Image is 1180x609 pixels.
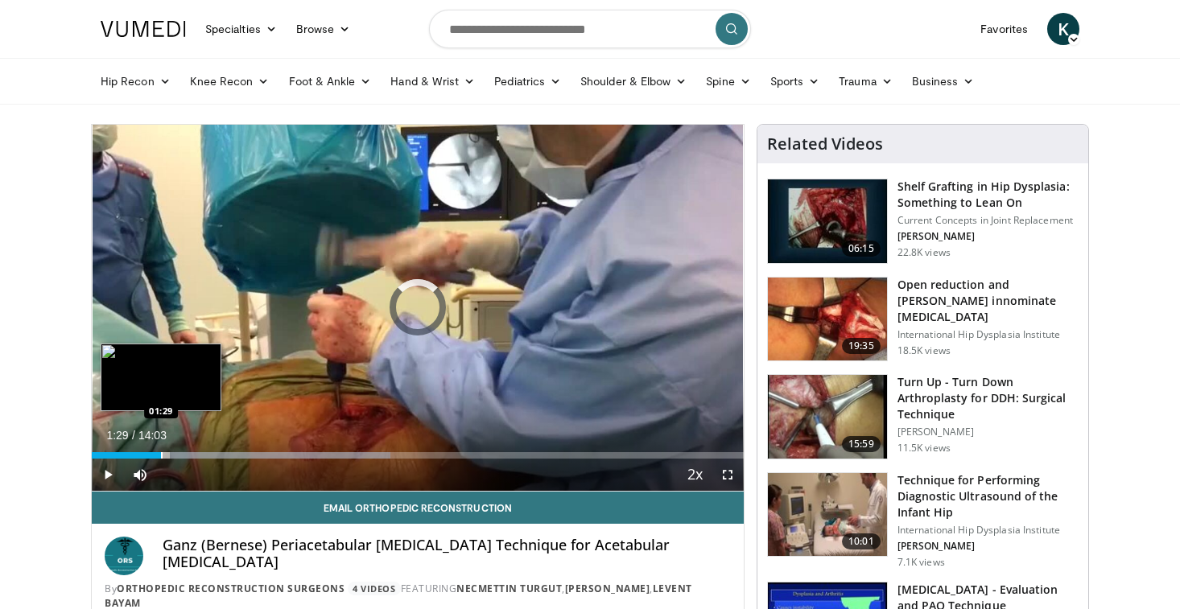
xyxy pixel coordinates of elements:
[768,375,887,459] img: 323661_0000_1.png.150x105_q85_crop-smart_upscale.jpg
[767,374,1079,459] a: 15:59 Turn Up - Turn Down Arthroplasty for DDH: Surgical Technique [PERSON_NAME] 11.5K views
[196,13,287,45] a: Specialties
[712,459,744,491] button: Fullscreen
[565,582,650,595] a: [PERSON_NAME]
[971,13,1038,45] a: Favorites
[105,537,143,575] img: Avatar
[1047,13,1079,45] a: K
[101,344,221,411] img: image.jpeg
[897,374,1079,422] h3: Turn Up - Turn Down Arthroplasty for DDH: Surgical Technique
[138,429,167,442] span: 14:03
[92,125,744,492] video-js: Video Player
[132,429,135,442] span: /
[897,524,1079,537] p: International Hip Dysplasia Institute
[897,344,951,357] p: 18.5K views
[456,582,562,595] a: Necmettin Turgut
[897,214,1079,227] p: Current Concepts in Joint Replacement
[897,426,1079,438] p: [PERSON_NAME]
[180,65,279,97] a: Knee Recon
[279,65,382,97] a: Foot & Ankle
[767,179,1079,264] a: 06:15 Shelf Grafting in Hip Dysplasia: Something to Lean On Current Concepts in Joint Replacement...
[92,459,124,491] button: Play
[117,582,345,595] a: Orthopedic Reconstruction Surgeons
[897,246,951,259] p: 22.8K views
[287,13,361,45] a: Browse
[768,179,887,263] img: 6a56c852-449d-4c3f-843a-e2e05107bc3e.150x105_q85_crop-smart_upscale.jpg
[92,492,744,524] a: Email Orthopedic Reconstruction
[897,328,1079,341] p: International Hip Dysplasia Institute
[897,179,1079,211] h3: Shelf Grafting in Hip Dysplasia: Something to Lean On
[897,442,951,455] p: 11.5K views
[768,473,887,557] img: 7f522bcd-aa55-495e-9b3d-2415a6d43c18.150x105_q85_crop-smart_upscale.jpg
[897,277,1079,325] h3: Open reduction and [PERSON_NAME] innominate [MEDICAL_DATA]
[429,10,751,48] input: Search topics, interventions
[767,472,1079,569] a: 10:01 Technique for Performing Diagnostic Ultrasound of the Infant Hip International Hip Dysplasi...
[829,65,902,97] a: Trauma
[348,582,401,595] a: 4 Videos
[91,65,180,97] a: Hip Recon
[842,436,881,452] span: 15:59
[571,65,696,97] a: Shoulder & Elbow
[842,533,881,549] span: 10:01
[761,65,830,97] a: Sports
[897,230,1079,243] p: [PERSON_NAME]
[679,459,712,491] button: Playback Rate
[696,65,760,97] a: Spine
[163,537,731,571] h4: Ganz (Bernese) Periacetabular [MEDICAL_DATA] Technique for Acetabular [MEDICAL_DATA]
[767,277,1079,362] a: 19:35 Open reduction and [PERSON_NAME] innominate [MEDICAL_DATA] International Hip Dysplasia Inst...
[768,278,887,361] img: UFuN5x2kP8YLDu1n4xMDoxOjA4MTsiGN.150x105_q85_crop-smart_upscale.jpg
[897,472,1079,521] h3: Technique for Performing Diagnostic Ultrasound of the Infant Hip
[897,556,945,569] p: 7.1K views
[381,65,485,97] a: Hand & Wrist
[842,241,881,257] span: 06:15
[897,540,1079,553] p: [PERSON_NAME]
[92,452,744,459] div: Progress Bar
[767,134,883,154] h4: Related Videos
[842,338,881,354] span: 19:35
[101,21,186,37] img: VuMedi Logo
[124,459,156,491] button: Mute
[485,65,571,97] a: Pediatrics
[902,65,984,97] a: Business
[106,429,128,442] span: 1:29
